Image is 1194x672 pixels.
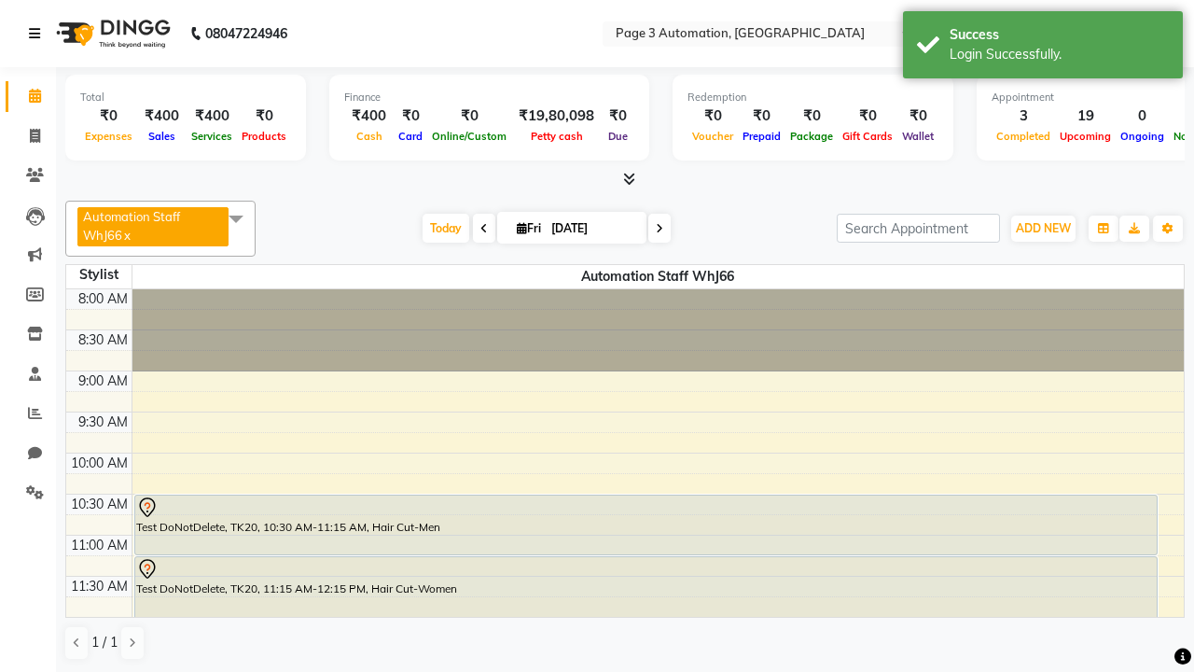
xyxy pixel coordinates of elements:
[1055,130,1116,143] span: Upcoming
[785,130,838,143] span: Package
[344,105,394,127] div: ₹400
[237,130,291,143] span: Products
[1116,105,1169,127] div: 0
[427,105,511,127] div: ₹0
[687,90,938,105] div: Redemption
[785,105,838,127] div: ₹0
[344,90,634,105] div: Finance
[122,228,131,243] a: x
[80,90,291,105] div: Total
[75,330,132,350] div: 8:30 AM
[67,495,132,514] div: 10:30 AM
[546,215,639,243] input: 2025-10-03
[75,371,132,391] div: 9:00 AM
[604,130,632,143] span: Due
[67,454,132,473] div: 10:00 AM
[187,105,237,127] div: ₹400
[135,557,1157,637] div: Test DoNotDelete, TK20, 11:15 AM-12:15 PM, Hair Cut-Women
[992,105,1055,127] div: 3
[135,496,1157,554] div: Test DoNotDelete, TK20, 10:30 AM-11:15 AM, Hair Cut-Men
[394,130,427,143] span: Card
[80,130,137,143] span: Expenses
[237,105,291,127] div: ₹0
[394,105,427,127] div: ₹0
[1116,130,1169,143] span: Ongoing
[66,265,132,285] div: Stylist
[1016,221,1071,235] span: ADD NEW
[897,105,938,127] div: ₹0
[75,413,132,432] div: 9:30 AM
[738,105,785,127] div: ₹0
[187,130,237,143] span: Services
[837,214,1000,243] input: Search Appointment
[950,45,1169,64] div: Login Successfully.
[352,130,387,143] span: Cash
[132,265,1185,288] span: Automation Staff WhJ66
[512,221,546,235] span: Fri
[526,130,588,143] span: Petty cash
[91,633,118,652] span: 1 / 1
[427,130,511,143] span: Online/Custom
[602,105,634,127] div: ₹0
[1055,105,1116,127] div: 19
[205,7,287,60] b: 08047224946
[75,289,132,309] div: 8:00 AM
[992,130,1055,143] span: Completed
[80,105,137,127] div: ₹0
[67,577,132,596] div: 11:30 AM
[687,130,738,143] span: Voucher
[83,209,180,243] span: Automation Staff WhJ66
[738,130,785,143] span: Prepaid
[137,105,187,127] div: ₹400
[687,105,738,127] div: ₹0
[67,536,132,555] div: 11:00 AM
[48,7,175,60] img: logo
[897,130,938,143] span: Wallet
[838,130,897,143] span: Gift Cards
[950,25,1169,45] div: Success
[511,105,602,127] div: ₹19,80,098
[1011,216,1076,242] button: ADD NEW
[423,214,469,243] span: Today
[838,105,897,127] div: ₹0
[144,130,180,143] span: Sales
